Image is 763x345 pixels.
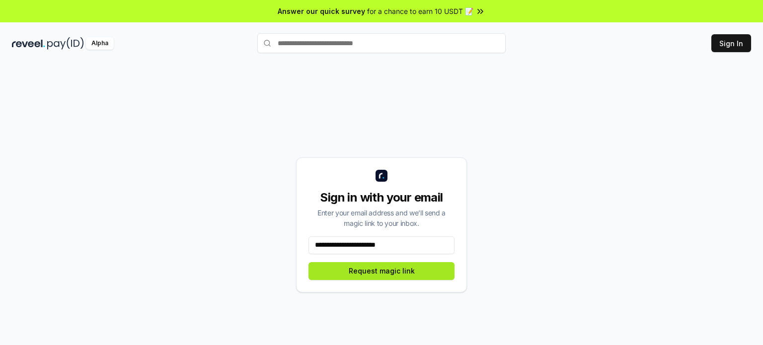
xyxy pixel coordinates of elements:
div: Alpha [86,37,114,50]
div: Enter your email address and we’ll send a magic link to your inbox. [308,207,455,228]
img: reveel_dark [12,37,45,50]
div: Sign in with your email [308,190,455,206]
span: Answer our quick survey [278,6,365,16]
img: logo_small [376,170,387,182]
span: for a chance to earn 10 USDT 📝 [367,6,473,16]
button: Request magic link [308,262,455,280]
img: pay_id [47,37,84,50]
button: Sign In [711,34,751,52]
